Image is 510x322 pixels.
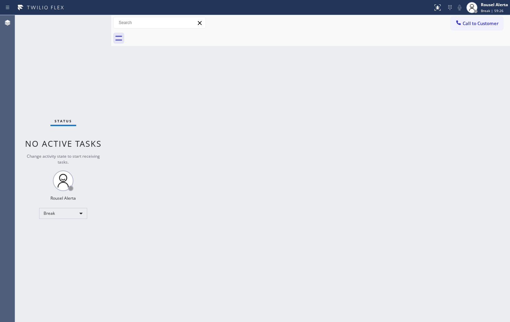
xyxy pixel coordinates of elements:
span: No active tasks [25,138,102,149]
div: Break [39,208,87,219]
button: Call to Customer [451,17,503,30]
span: Break | 59:26 [481,8,503,13]
button: Mute [455,3,464,12]
span: Status [55,119,72,123]
div: Rousel Alerta [50,195,76,201]
input: Search [114,17,206,28]
div: Rousel Alerta [481,2,508,8]
span: Change activity state to start receiving tasks. [27,153,100,165]
span: Call to Customer [463,20,499,26]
